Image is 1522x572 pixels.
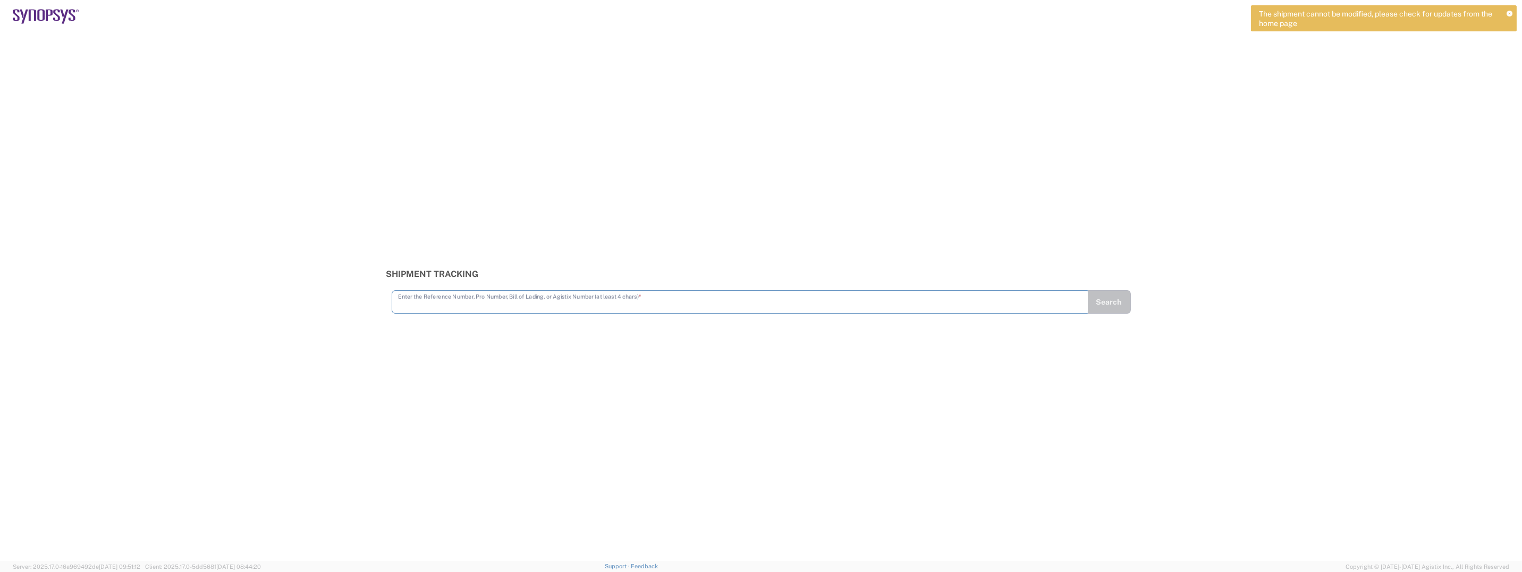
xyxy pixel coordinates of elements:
a: Feedback [631,563,658,569]
h3: Shipment Tracking [386,269,1136,279]
span: Server: 2025.17.0-16a969492de [13,563,140,570]
span: The shipment cannot be modified, please check for updates from the home page [1259,9,1499,28]
span: Client: 2025.17.0-5dd568f [145,563,261,570]
span: Copyright © [DATE]-[DATE] Agistix Inc., All Rights Reserved [1346,562,1509,571]
span: [DATE] 08:44:20 [216,563,261,570]
a: Support [605,563,631,569]
span: [DATE] 09:51:12 [99,563,140,570]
